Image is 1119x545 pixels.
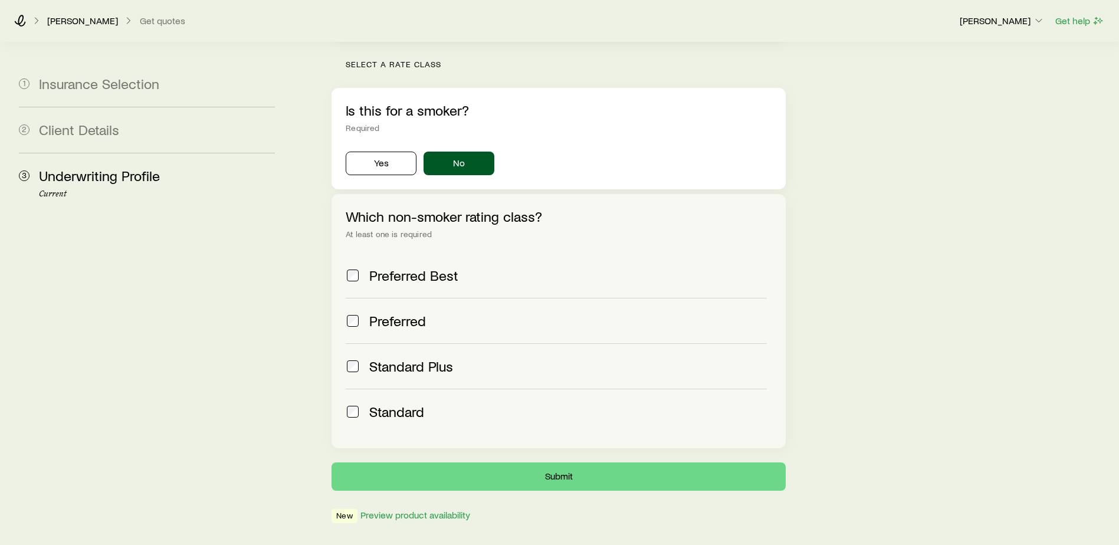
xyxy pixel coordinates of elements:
p: [PERSON_NAME] [960,15,1045,27]
span: 2 [19,124,29,135]
input: Preferred [347,315,359,327]
span: Standard [369,403,424,420]
p: Which non-smoker rating class? [346,208,772,225]
button: Submit [332,462,786,491]
button: Preview product availability [360,510,471,521]
input: Standard Plus [347,360,359,372]
p: [PERSON_NAME] [47,15,118,27]
span: Client Details [39,121,119,138]
span: New [336,511,352,523]
span: Preferred [369,313,426,329]
button: Get help [1055,14,1105,28]
button: [PERSON_NAME] [959,14,1045,28]
span: Preferred Best [369,267,458,284]
input: Preferred Best [347,270,359,281]
p: Is this for a smoker? [346,102,772,119]
div: Required [346,123,772,133]
p: Select a rate class [346,60,786,69]
span: 3 [19,170,29,181]
span: Insurance Selection [39,75,159,92]
p: Current [39,189,275,199]
button: Get quotes [139,15,186,27]
span: Standard Plus [369,358,453,375]
div: At least one is required [346,229,772,239]
input: Standard [347,406,359,418]
button: Yes [346,152,416,175]
span: Underwriting Profile [39,167,160,184]
button: No [424,152,494,175]
span: 1 [19,78,29,89]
